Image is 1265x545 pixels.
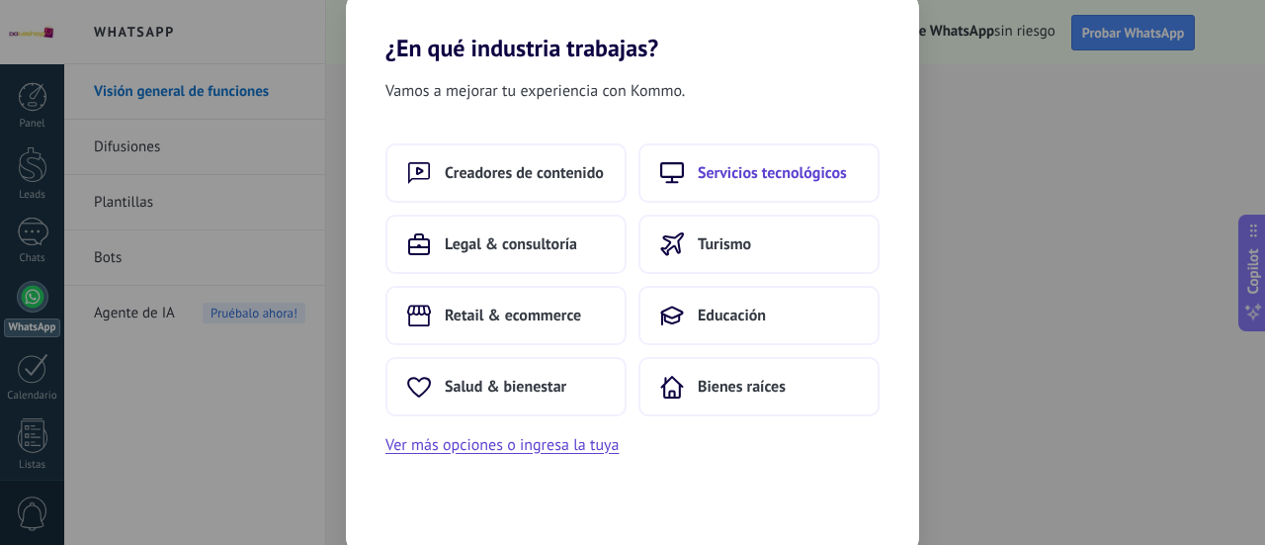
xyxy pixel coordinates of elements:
[698,234,751,254] span: Turismo
[385,78,685,104] span: Vamos a mejorar tu experiencia con Kommo.
[638,215,880,274] button: Turismo
[698,306,766,325] span: Educación
[445,306,581,325] span: Retail & ecommerce
[385,215,627,274] button: Legal & consultoría
[638,357,880,416] button: Bienes raíces
[445,163,604,183] span: Creadores de contenido
[385,286,627,345] button: Retail & ecommerce
[445,377,566,397] span: Salud & bienestar
[385,432,619,458] button: Ver más opciones o ingresa la tuya
[385,143,627,203] button: Creadores de contenido
[638,286,880,345] button: Educación
[385,357,627,416] button: Salud & bienestar
[445,234,577,254] span: Legal & consultoría
[698,377,786,397] span: Bienes raíces
[638,143,880,203] button: Servicios tecnológicos
[698,163,847,183] span: Servicios tecnológicos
